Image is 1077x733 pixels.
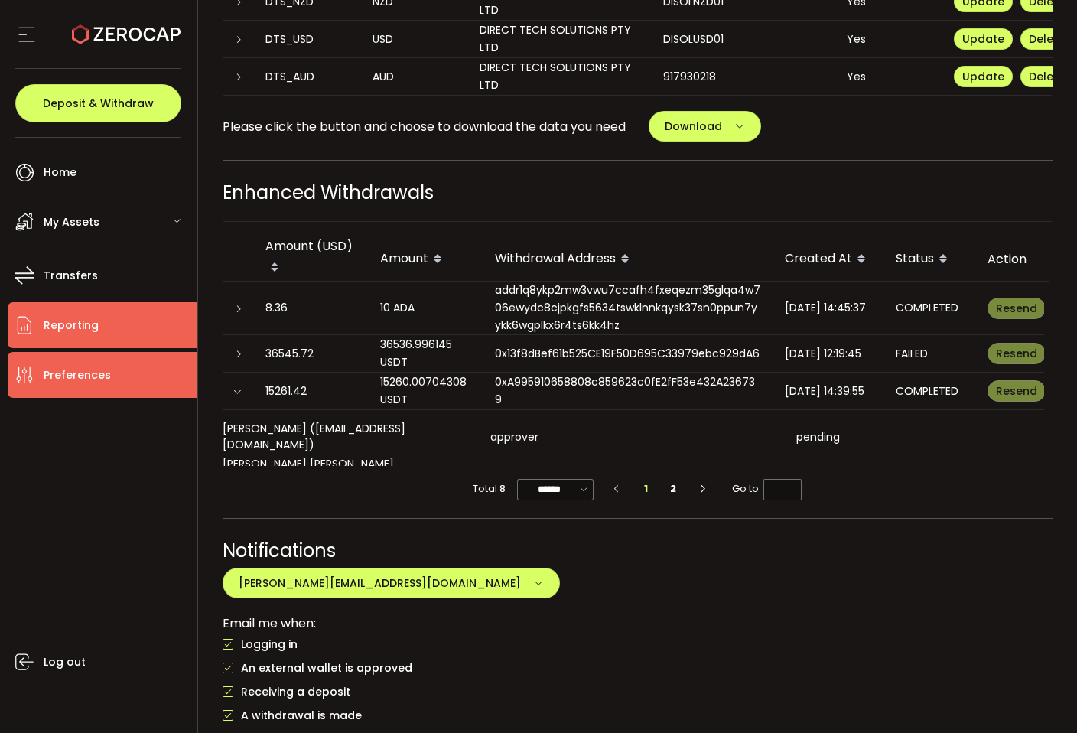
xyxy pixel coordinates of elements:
[1029,69,1065,84] span: Delete
[483,282,773,334] div: addr1q8ykp2mw3vwu7ccafh4fxeqezm35glqa4w706ewydc8cjpkgfs5634tswklnnkqysk37sn0ppun7yykk6wgplkx6r4ts...
[233,709,362,723] span: A withdrawal is made
[962,69,1004,84] span: Update
[368,246,483,272] div: Amount
[988,380,1046,402] button: Resend
[467,21,651,57] div: DIRECT TECH SOLUTIONS PTY LTD
[785,345,871,363] div: [DATE] 12:19:45
[1020,66,1073,87] button: Delete
[996,346,1037,361] span: Resend
[835,68,942,86] div: Yes
[988,298,1046,319] button: Resend
[223,614,1053,633] div: Email me when:
[896,383,963,400] div: COMPLETED
[43,98,154,109] span: Deposit & Withdraw
[223,456,452,504] span: [PERSON_NAME] [PERSON_NAME] ([PERSON_NAME][EMAIL_ADDRESS][DOMAIN_NAME])
[233,637,298,652] span: Logging in
[233,661,412,676] span: An external wallet is approved
[44,161,76,184] span: Home
[467,59,651,94] div: DIRECT TECH SOLUTIONS PTY LTD
[651,68,835,86] div: 917930218
[659,478,687,500] li: 2
[265,345,356,363] div: 36545.72
[380,299,470,317] div: 10 ADA
[223,537,1053,564] div: Notifications
[883,246,975,272] div: Status
[265,299,356,317] div: 8.36
[732,478,802,500] span: Go to
[483,345,773,363] div: 0x13f8dBef61b525CE19F50D695C33979ebc929dA6
[835,31,942,48] div: Yes
[785,383,871,400] div: [DATE] 14:39:55
[633,478,660,500] li: 1
[360,68,467,86] div: AUD
[253,237,368,281] div: Amount (USD)
[975,250,1044,268] div: Action
[253,31,360,48] div: DTS_USD
[954,66,1013,87] button: Update
[253,68,360,86] div: DTS_AUD
[895,568,1077,733] iframe: Chat Widget
[223,117,626,136] span: Please click the button and choose to download the data you need
[223,568,560,598] button: [PERSON_NAME][EMAIL_ADDRESS][DOMAIN_NAME]
[665,119,722,134] span: Download
[44,651,86,673] span: Log out
[962,31,1004,47] span: Update
[1029,31,1065,47] span: Delete
[44,364,111,386] span: Preferences
[380,336,470,371] div: 36536.996145 USDT
[996,301,1037,316] span: Resend
[785,299,871,317] div: [DATE] 14:45:37
[239,575,521,591] span: [PERSON_NAME][EMAIL_ADDRESS][DOMAIN_NAME]
[44,211,99,233] span: My Assets
[1020,28,1073,50] button: Delete
[490,429,605,445] span: approver
[651,31,835,48] div: DISOLUSD01
[233,685,350,699] span: Receiving a deposit
[44,314,99,337] span: Reporting
[796,429,911,445] span: pending
[896,345,963,363] div: FAILED
[360,31,467,48] div: USD
[380,373,470,409] div: 15260.00704308 USDT
[988,343,1046,364] button: Resend
[15,84,181,122] button: Deposit & Withdraw
[44,265,98,287] span: Transfers
[649,111,761,142] button: Download
[996,383,1037,399] span: Resend
[265,383,356,400] div: 15261.42
[896,299,963,317] div: COMPLETED
[223,179,1053,206] div: Enhanced Withdrawals
[954,28,1013,50] button: Update
[473,478,506,500] span: Total 8
[773,246,883,272] div: Created At
[223,421,452,453] span: [PERSON_NAME] ([EMAIL_ADDRESS][DOMAIN_NAME])
[483,373,773,409] div: 0xA995910658808c859623c0fE2fF53e432A236739
[483,246,773,272] div: Withdrawal Address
